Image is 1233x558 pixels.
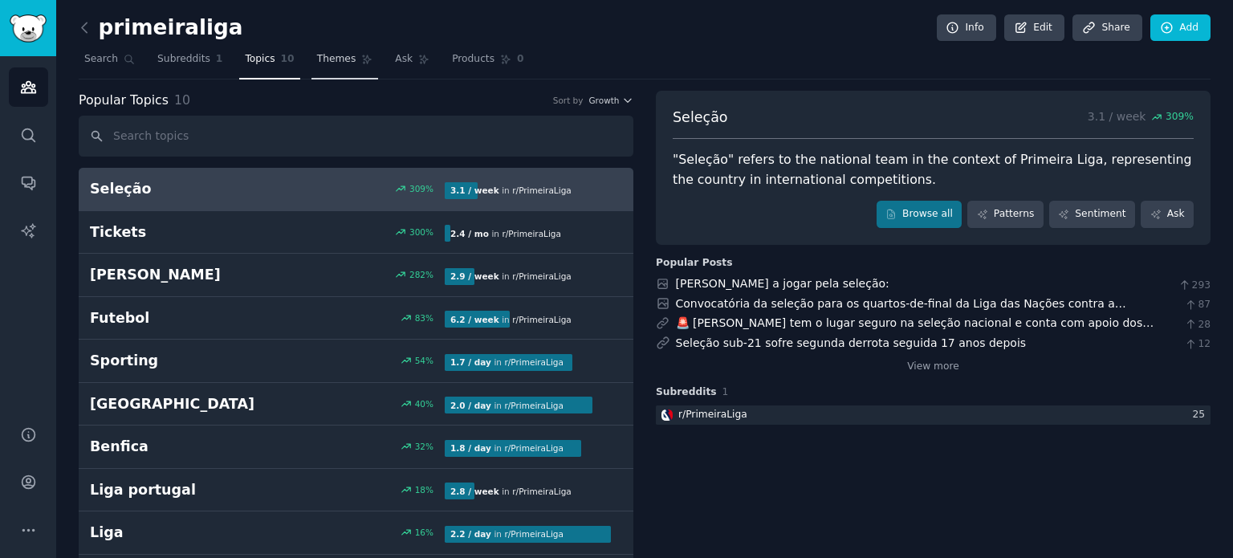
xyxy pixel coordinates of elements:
span: r/ PrimeiraLiga [504,443,563,453]
span: 10 [174,92,190,108]
a: Themes [311,47,379,79]
div: 40 % [415,398,433,409]
h2: Tickets [90,222,267,242]
span: r/ PrimeiraLiga [512,315,571,324]
div: Sort by [553,95,584,106]
span: 1 [722,386,729,397]
h2: Futebol [90,308,267,328]
span: Growth [588,95,619,106]
a: PrimeiraLigar/PrimeiraLiga25 [656,405,1211,426]
div: 83 % [415,312,433,324]
a: Convocatória da seleção para os quartos-de-final da Liga das Nações contra a Dinamarca [676,297,1126,327]
a: Sporting54%1.7 / dayin r/PrimeiraLiga [79,340,633,383]
a: Share [1072,14,1141,42]
span: 87 [1184,298,1211,312]
a: Edit [1004,14,1064,42]
a: [GEOGRAPHIC_DATA]40%2.0 / dayin r/PrimeiraLiga [79,383,633,426]
a: Seleção sub-21 sofre segunda derrota seguida 17 anos depois [676,336,1027,349]
div: 32 % [415,441,433,452]
input: Search topics [79,116,633,157]
h2: primeiraliga [79,15,243,41]
div: in [445,397,569,413]
div: in [445,483,577,499]
a: Liga16%2.2 / dayin r/PrimeiraLiga [79,511,633,555]
span: r/ PrimeiraLiga [504,357,563,367]
span: 0 [517,52,524,67]
div: in [445,225,567,242]
a: Add [1150,14,1211,42]
span: r/ PrimeiraLiga [502,229,560,238]
h2: Liga portugal [90,480,267,500]
a: Browse all [877,201,962,228]
a: Info [937,14,996,42]
b: 2.4 / mo [450,229,489,238]
span: 309 % [1166,110,1194,124]
a: Ask [1141,201,1194,228]
div: in [445,354,569,371]
div: in [445,311,577,328]
a: Search [79,47,140,79]
span: r/ PrimeiraLiga [512,185,571,195]
a: Benfica32%1.8 / dayin r/PrimeiraLiga [79,426,633,469]
h2: Sporting [90,351,267,371]
img: PrimeiraLiga [661,409,673,421]
div: in [445,182,577,199]
div: 25 [1192,408,1211,422]
h2: Liga [90,523,267,543]
a: Products0 [446,47,529,79]
span: Topics [245,52,275,67]
div: 309 % [409,183,433,194]
span: r/ PrimeiraLiga [504,529,563,539]
div: Popular Posts [656,256,733,271]
b: 3.1 / week [450,185,499,195]
span: 12 [1184,337,1211,352]
h2: Seleção [90,179,267,199]
span: r/ PrimeiraLiga [504,401,563,410]
span: 293 [1178,279,1211,293]
a: [PERSON_NAME]282%2.9 / weekin r/PrimeiraLiga [79,254,633,297]
span: r/ PrimeiraLiga [512,487,571,496]
a: Futebol83%6.2 / weekin r/PrimeiraLiga [79,297,633,340]
a: Liga portugal18%2.8 / weekin r/PrimeiraLiga [79,469,633,512]
a: Topics10 [239,47,299,79]
a: View more [907,360,959,374]
a: Ask [389,47,435,79]
b: 2.8 / week [450,487,499,496]
a: Seleção309%3.1 / weekin r/PrimeiraLiga [79,168,633,211]
span: 1 [216,52,223,67]
p: 3.1 / week [1088,108,1194,128]
span: Subreddits [656,385,717,400]
b: 2.0 / day [450,401,491,410]
b: 2.9 / week [450,271,499,281]
span: Search [84,52,118,67]
h2: [PERSON_NAME] [90,265,267,285]
a: Tickets300%2.4 / moin r/PrimeiraLiga [79,211,633,255]
div: in [445,440,569,457]
span: Popular Topics [79,91,169,111]
div: 16 % [415,527,433,538]
span: 28 [1184,318,1211,332]
div: 18 % [415,484,433,495]
span: Seleção [673,108,728,128]
div: in [445,268,577,285]
b: 1.7 / day [450,357,491,367]
a: Subreddits1 [152,47,228,79]
a: 🚨 [PERSON_NAME] tem o lugar seguro na seleção nacional e conta com apoio dos jogadores e da direç... [676,316,1154,346]
h2: [GEOGRAPHIC_DATA] [90,394,267,414]
b: 1.8 / day [450,443,491,453]
b: 6.2 / week [450,315,499,324]
a: [PERSON_NAME] a jogar pela seleção: [676,277,889,290]
div: "Seleção" refers to the national team in the context of Primeira Liga, representing the country i... [673,150,1194,189]
span: Ask [395,52,413,67]
a: Sentiment [1049,201,1135,228]
b: 2.2 / day [450,529,491,539]
div: in [445,526,569,543]
span: Subreddits [157,52,210,67]
h2: Benfica [90,437,267,457]
img: GummySearch logo [10,14,47,43]
div: r/ PrimeiraLiga [678,408,747,422]
a: Patterns [967,201,1043,228]
div: 300 % [409,226,433,238]
span: Products [452,52,494,67]
span: 10 [281,52,295,67]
